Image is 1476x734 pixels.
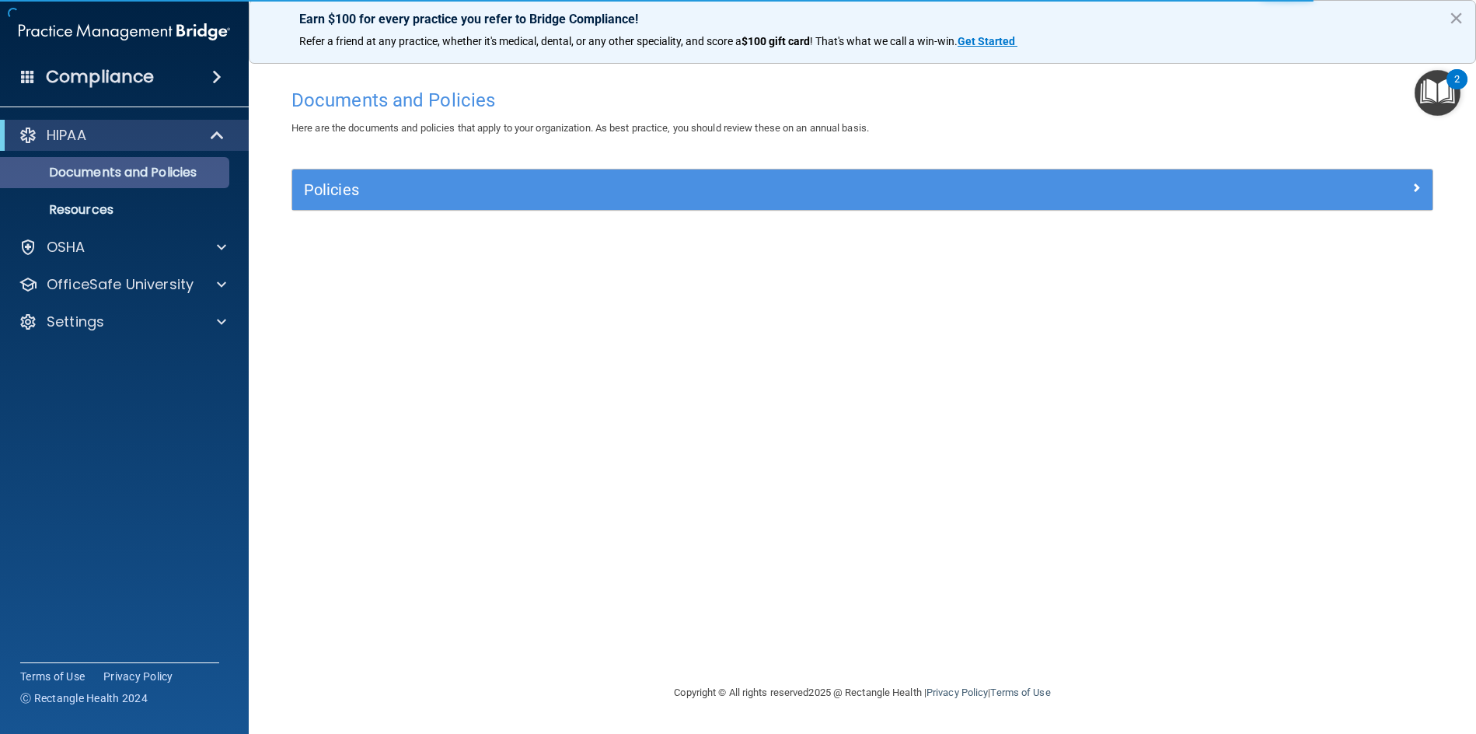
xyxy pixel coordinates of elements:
a: HIPAA [19,126,225,145]
p: Earn $100 for every practice you refer to Bridge Compliance! [299,12,1425,26]
h5: Policies [304,181,1136,198]
p: Resources [10,202,222,218]
a: Privacy Policy [926,687,988,698]
button: Close [1449,5,1464,30]
p: Settings [47,313,104,331]
p: OfficeSafe University [47,275,194,294]
h4: Compliance [46,66,154,88]
span: Refer a friend at any practice, whether it's medical, dental, or any other speciality, and score a [299,35,741,47]
img: PMB logo [19,16,230,47]
a: OSHA [19,238,226,257]
p: HIPAA [47,126,86,145]
p: Documents and Policies [10,165,222,180]
button: Open Resource Center, 2 new notifications [1415,70,1460,116]
a: Policies [304,177,1421,202]
a: Privacy Policy [103,669,173,684]
strong: Get Started [958,35,1015,47]
a: Terms of Use [20,669,85,684]
a: Terms of Use [990,687,1050,698]
div: Copyright © All rights reserved 2025 @ Rectangle Health | | [579,668,1146,718]
div: 2 [1454,79,1460,100]
span: ! That's what we call a win-win. [810,35,958,47]
span: Ⓒ Rectangle Health 2024 [20,690,148,706]
h4: Documents and Policies [291,90,1433,110]
strong: $100 gift card [741,35,810,47]
a: Get Started [958,35,1017,47]
a: Settings [19,313,226,331]
a: OfficeSafe University [19,275,226,294]
span: Here are the documents and policies that apply to your organization. As best practice, you should... [291,122,869,134]
p: OSHA [47,238,85,257]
